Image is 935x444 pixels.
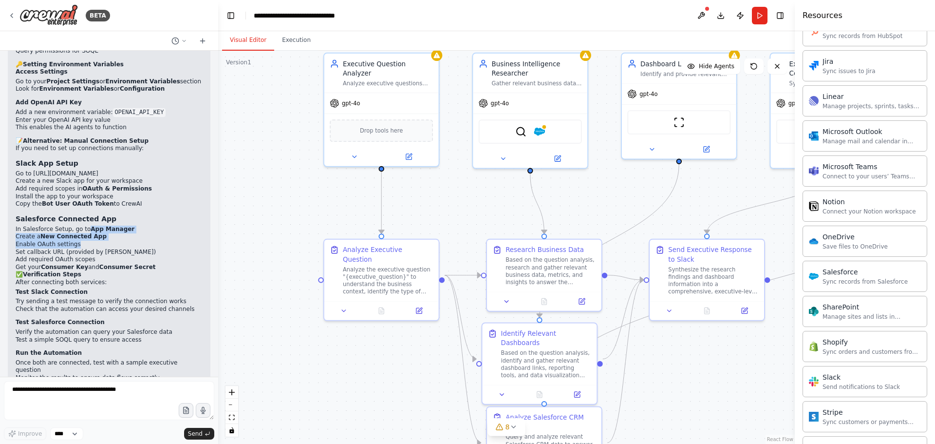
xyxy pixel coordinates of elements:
[789,59,879,77] div: Executive Response Coordinator
[639,90,657,97] span: gpt-4o
[823,348,921,356] div: Sync orders and customers from Shopify
[343,266,433,295] div: Analyze the executive question "{executive_question}" to understand the business context, identif...
[515,126,526,137] img: SerperDevTool
[823,372,900,382] div: Slack
[505,413,596,431] div: Analyze Salesforce CRM Data
[491,99,509,107] span: gpt-4o
[377,162,386,233] g: Edge from 6f2c8f69-bd17-4a93-ad3f-a6f270a535cc to d5111281-308c-464d-8926-74cb45bcc8c1
[39,85,113,92] strong: Environment Variables
[823,208,916,215] div: Connect your Notion workspace
[225,386,238,399] button: zoom in
[16,289,88,295] strong: Test Slack Connection
[343,79,433,87] div: Analyze executive questions from Slack to understand the context, intent, and determine what type...
[561,389,593,400] button: Open in side panel
[16,124,203,132] li: This enables the AI agents to function
[224,9,238,22] button: Hide left sidebar
[188,430,203,438] span: Send
[16,200,203,208] li: Copy the to CrewAI
[16,85,203,93] li: Look for or
[120,85,165,92] strong: Configuration
[179,403,193,418] button: Upload files
[501,329,591,347] div: Identify Relevant Dashboards
[680,144,732,155] button: Open in side panel
[809,412,819,422] img: Stripe
[773,9,787,22] button: Hide right sidebar
[168,35,191,47] button: Switch to previous chat
[673,117,685,128] img: ScrapeWebsiteTool
[16,215,116,223] strong: Salesforce Connected App
[809,61,819,71] img: Jira
[16,159,78,167] strong: Slack App Setup
[803,10,842,21] h4: Resources
[823,32,902,40] div: Sync records from HubSpot
[225,411,238,424] button: fit view
[770,53,886,169] div: Executive Response CoordinatorSynthesize research and dashboard information into executive-level ...
[91,226,134,232] strong: App Manager
[16,264,203,271] li: Get your and
[823,302,921,312] div: SharePoint
[225,399,238,411] button: zoom out
[809,307,819,316] img: SharePoint
[16,177,203,185] li: Create a new Slack app for your workspace
[501,349,591,379] div: Based on the question analysis, identify and gather relevant dashboard links, reporting tools, an...
[360,126,403,135] span: Drop tools here
[566,296,598,307] button: Open in side panel
[621,53,737,160] div: Dashboard Link SpecialistIdentify and provide relevant dashboard links and data visualization res...
[823,92,921,101] div: Linear
[823,67,876,75] div: Sync issues to Jira
[323,239,440,321] div: Analyze Executive QuestionAnalyze the executive question "{executive_question}" to understand the...
[343,59,433,77] div: Executive Question Analyzer
[702,174,832,233] g: Edge from 6f1d8974-1520-489b-9f5f-d9cfc0ad014d to b2becdf0-2743-4100-a6f6-b6b318ccba88
[16,116,203,124] li: Enter your OpenAI API key value
[534,126,545,137] img: Salesforce
[823,127,921,136] div: Microsoft Outlook
[823,137,921,145] div: Manage mail and calendar in Outlook
[274,30,318,51] button: Execution
[16,193,203,201] li: Install the app to your workspace
[823,267,908,277] div: Salesforce
[254,11,363,20] nav: breadcrumb
[16,249,203,256] li: Set callback URL (provided by [PERSON_NAME])
[823,57,876,66] div: Jira
[105,78,180,85] strong: Environment Variables
[23,61,124,68] strong: Setting Environment Variables
[16,137,203,145] h2: 📝
[16,61,203,69] h2: 🔑
[823,337,921,347] div: Shopify
[809,342,819,351] img: Shopify
[403,305,435,316] button: Open in side panel
[823,243,888,251] div: Save files to OneDrive
[649,239,765,321] div: Send Executive Response to SlackSynthesize the research findings and dashboard information into a...
[18,430,42,438] span: Improve
[482,323,598,405] div: Identify Relevant DashboardsBased on the question analysis, identify and gather relevant dashboar...
[19,4,78,26] img: Logo
[16,298,203,306] li: Try sending a test message to verify the connection works
[342,99,360,107] span: gpt-4o
[525,174,549,233] g: Edge from 026b42e4-44bd-4427-89fe-3ae92c4473a4 to 101c5f27-8355-439f-ba1e-9e86aa48a9a1
[16,256,203,264] li: Add required OAuth scopes
[505,422,510,432] span: 8
[809,201,819,211] img: Notion
[16,170,203,178] li: Go to [URL][DOMAIN_NAME]
[226,58,251,66] div: Version 1
[82,185,152,192] strong: OAuth & Permissions
[42,200,114,207] strong: Bot User OAuth Token
[222,30,274,51] button: Visual Editor
[16,185,203,193] li: Add required scopes in
[607,270,643,285] g: Edge from 101c5f27-8355-439f-ba1e-9e86aa48a9a1 to b2becdf0-2743-4100-a6f6-b6b318ccba88
[445,270,481,280] g: Edge from d5111281-308c-464d-8926-74cb45bcc8c1 to 101c5f27-8355-439f-ba1e-9e86aa48a9a1
[195,35,210,47] button: Start a new chat
[729,305,761,316] button: Open in side panel
[16,68,68,75] strong: Access Settings
[492,59,582,77] div: Business Intelligence Researcher
[16,359,203,374] li: Once both are connected, test with a sample executive question
[16,47,203,55] li: Query permissions for SOQL
[16,233,203,241] li: Create a
[823,407,921,417] div: Stripe
[41,264,88,270] strong: Consumer Key
[505,245,584,254] div: Research Business Data
[16,349,82,356] strong: Run the Automation
[4,427,46,440] button: Improve
[681,58,740,74] button: Hide Agents
[16,241,203,249] li: Enable OAuth settings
